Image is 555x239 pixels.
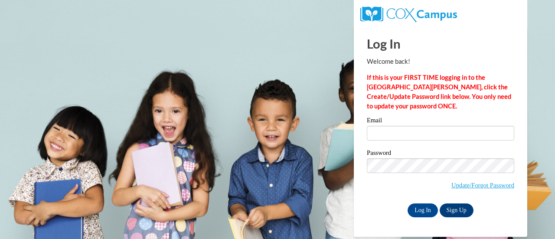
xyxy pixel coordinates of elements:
label: Password [367,150,514,158]
label: Email [367,117,514,126]
p: Welcome back! [367,57,514,66]
a: Sign Up [440,203,473,217]
input: Log In [408,203,438,217]
h1: Log In [367,35,514,52]
a: Update/Forgot Password [451,182,514,189]
img: COX Campus [360,7,457,22]
a: COX Campus [360,10,457,17]
strong: If this is your FIRST TIME logging in to the [GEOGRAPHIC_DATA][PERSON_NAME], click the Create/Upd... [367,74,511,110]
